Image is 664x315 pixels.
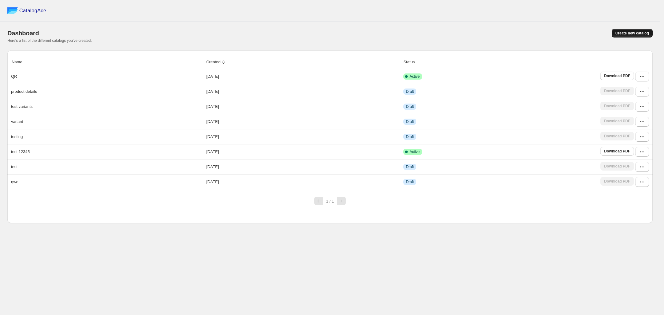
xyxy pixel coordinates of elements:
td: [DATE] [204,99,401,114]
td: [DATE] [204,114,401,129]
span: Draft [406,119,414,124]
button: Created [205,56,227,68]
span: Draft [406,89,414,94]
p: product details [11,89,37,95]
a: Download PDF [600,72,634,80]
button: Name [11,56,30,68]
span: Dashboard [7,30,39,37]
p: test [11,164,18,170]
button: Create new catalog [612,29,653,37]
span: Active [409,74,420,79]
td: [DATE] [204,84,401,99]
p: test variants [11,104,33,110]
p: variant [11,119,23,125]
td: [DATE] [204,144,401,159]
span: Draft [406,179,414,184]
img: catalog ace [7,7,18,14]
span: 1 / 1 [326,199,334,203]
td: [DATE] [204,129,401,144]
td: [DATE] [204,159,401,174]
span: Download PDF [604,73,630,78]
p: qwe [11,179,18,185]
span: Draft [406,164,414,169]
a: Download PDF [600,147,634,156]
span: Draft [406,134,414,139]
span: Here's a list of the different catalogs you've created. [7,38,92,43]
span: CatalogAce [19,8,46,14]
p: QR [11,73,17,80]
span: Download PDF [604,149,630,154]
td: [DATE] [204,174,401,189]
p: test 12345 [11,149,30,155]
button: Status [402,56,422,68]
span: Draft [406,104,414,109]
td: [DATE] [204,69,401,84]
span: Create new catalog [615,31,649,36]
span: Active [409,149,420,154]
p: testing [11,134,23,140]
